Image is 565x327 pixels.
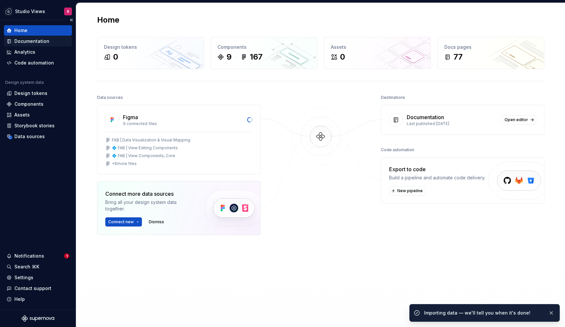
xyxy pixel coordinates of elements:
[112,137,190,143] div: FAB | Data Visualization & Visual Mapping
[407,113,444,121] div: Documentation
[4,120,72,131] a: Storybook stories
[14,274,33,281] div: Settings
[97,37,204,69] a: Design tokens0
[437,37,544,69] a: Docs pages77
[5,8,12,15] img: f5634f2a-3c0d-4c0b-9dc3-3862a3e014c7.png
[227,52,231,62] div: 9
[381,145,414,154] div: Code automation
[444,44,538,50] div: Docs pages
[146,217,167,227] button: Dismiss
[389,174,485,181] div: Build a pipeline and automate code delivery.
[4,58,72,68] a: Code automation
[14,112,30,118] div: Assets
[14,90,47,97] div: Design tokens
[5,80,44,85] div: Design system data
[4,47,72,57] a: Analytics
[389,186,426,195] button: New pipeline
[113,52,118,62] div: 0
[4,99,72,109] a: Components
[4,262,72,272] button: Search ⌘K
[112,161,137,166] div: + 6 more files
[67,15,76,25] button: Collapse sidebar
[112,145,178,151] div: 💠 FAB | View Editing Components
[104,44,197,50] div: Design tokens
[4,283,72,294] button: Contact support
[105,217,142,227] button: Connect new
[424,310,543,316] div: Importing data — we'll tell you when it's done!
[4,110,72,120] a: Assets
[389,165,485,173] div: Export to code
[64,253,69,259] span: 1
[4,25,72,36] a: Home
[14,296,25,302] div: Help
[14,49,35,55] div: Analytics
[454,52,463,62] div: 77
[105,199,194,212] div: Bring all your design system data together.
[14,27,27,34] div: Home
[123,113,138,121] div: Figma
[407,121,498,126] div: Last published [DATE]
[14,60,54,66] div: Code automation
[340,52,345,62] div: 0
[324,37,431,69] a: Assets0
[67,9,69,14] div: R
[149,219,164,225] span: Dismiss
[4,294,72,304] button: Help
[4,131,72,142] a: Data sources
[4,272,72,283] a: Settings
[505,117,528,122] span: Open editor
[397,188,423,193] span: New pipeline
[105,190,194,198] div: Connect more data sources
[14,101,43,107] div: Components
[14,285,51,292] div: Contact support
[4,36,72,46] a: Documentation
[14,122,55,129] div: Storybook stories
[217,44,311,50] div: Components
[108,219,134,225] span: Connect new
[22,315,54,322] svg: Supernova Logo
[1,4,75,18] button: Studio ViewsR
[4,88,72,99] a: Design tokens
[123,121,243,126] div: 9 connected files
[14,133,45,140] div: Data sources
[211,37,317,69] a: Components9167
[112,153,175,158] div: 💠 FAB | View Components, Core
[97,93,123,102] div: Data sources
[97,105,261,174] a: Figma9 connected filesFAB | Data Visualization & Visual Mapping💠 FAB | View Editing Components💠 F...
[14,263,39,270] div: Search ⌘K
[381,93,405,102] div: Destinations
[502,115,536,124] a: Open editor
[15,8,45,15] div: Studio Views
[97,15,119,25] h2: Home
[14,38,49,45] div: Documentation
[331,44,424,50] div: Assets
[250,52,263,62] div: 167
[14,253,44,259] div: Notifications
[4,251,72,261] button: Notifications1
